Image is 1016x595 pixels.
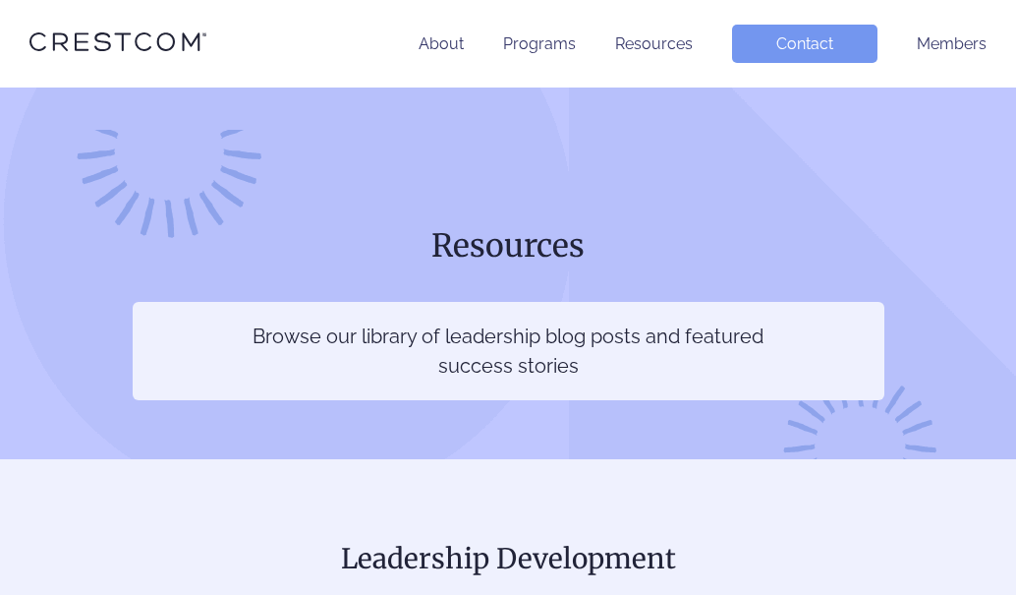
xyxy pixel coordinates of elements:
[732,25,877,63] a: Contact
[29,538,987,579] h2: Leadership Development
[615,34,693,53] a: Resources
[917,34,987,53] a: Members
[419,34,464,53] a: About
[133,225,884,267] h1: Resources
[252,322,765,381] p: Browse our library of leadership blog posts and featured success stories
[503,34,576,53] a: Programs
